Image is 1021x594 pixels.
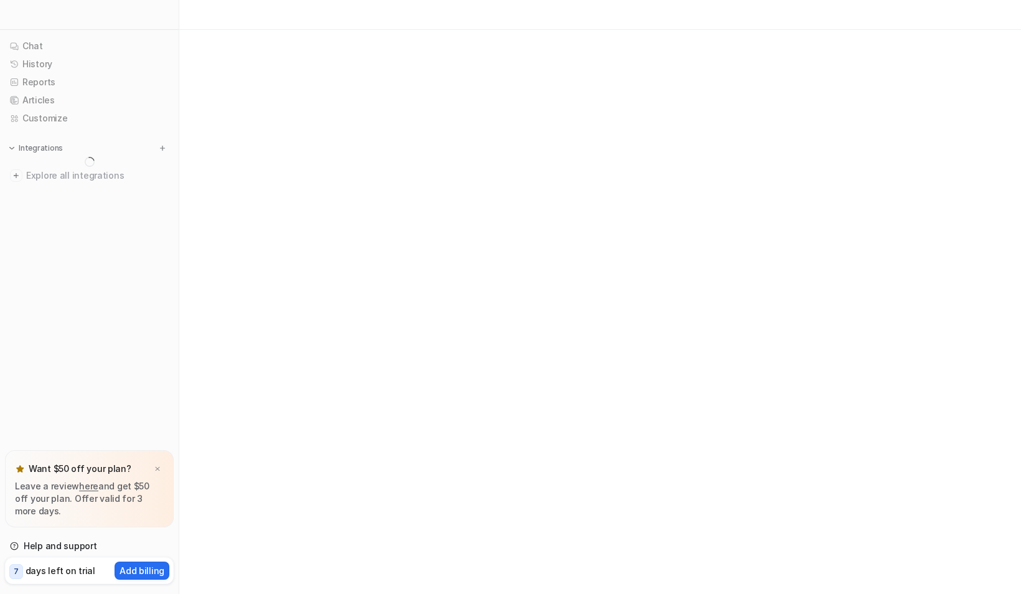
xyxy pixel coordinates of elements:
[120,564,164,577] p: Add billing
[19,143,63,153] p: Integrations
[5,92,174,109] a: Articles
[158,144,167,153] img: menu_add.svg
[26,564,95,577] p: days left on trial
[7,144,16,153] img: expand menu
[10,169,22,182] img: explore all integrations
[26,166,169,186] span: Explore all integrations
[5,537,174,555] a: Help and support
[5,55,174,73] a: History
[15,464,25,474] img: star
[5,142,67,154] button: Integrations
[79,481,98,491] a: here
[5,73,174,91] a: Reports
[5,167,174,184] a: Explore all integrations
[15,480,164,517] p: Leave a review and get $50 off your plan. Offer valid for 3 more days.
[29,463,131,475] p: Want $50 off your plan?
[14,566,19,577] p: 7
[154,465,161,473] img: x
[115,562,169,580] button: Add billing
[5,110,174,127] a: Customize
[5,37,174,55] a: Chat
